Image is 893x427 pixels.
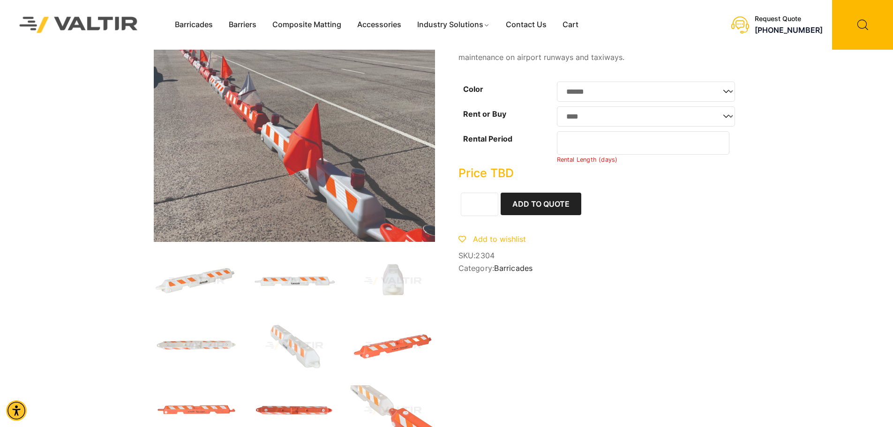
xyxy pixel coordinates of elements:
[463,109,506,119] label: Rent or Buy
[351,256,435,307] img: A white plastic container with a spout, featuring horizontal red stripes on the side.
[264,18,349,32] a: Composite Matting
[409,18,498,32] a: Industry Solutions
[473,234,526,244] span: Add to wishlist
[154,321,238,371] img: text, letter
[755,25,823,35] a: call (888) 496-3625
[154,256,238,307] img: Aerocade_Nat_3Q-1.jpg
[458,234,526,244] a: Add to wishlist
[167,18,221,32] a: Barricades
[458,166,514,180] bdi: Price TBD
[557,156,618,163] small: Rental Length (days)
[501,193,581,215] button: Add to Quote
[349,18,409,32] a: Accessories
[555,18,586,32] a: Cart
[7,4,150,45] img: Valtir Rentals
[221,18,264,32] a: Barriers
[463,84,483,94] label: Color
[461,193,498,216] input: Product quantity
[351,321,435,371] img: An orange traffic barrier with reflective white stripes, designed for safety and visibility.
[494,263,533,273] a: Barricades
[557,131,730,155] input: Number
[498,18,555,32] a: Contact Us
[458,129,557,166] th: Rental Period
[475,251,495,260] span: 2304
[252,321,337,371] img: A white traffic barrier with orange and white reflective stripes, designed for road safety and de...
[458,264,740,273] span: Category:
[252,256,337,307] img: A white safety barrier with orange reflective stripes and the brand name "Aerocade" printed on it.
[6,400,27,421] div: Accessibility Menu
[755,15,823,23] div: Request Quote
[458,251,740,260] span: SKU:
